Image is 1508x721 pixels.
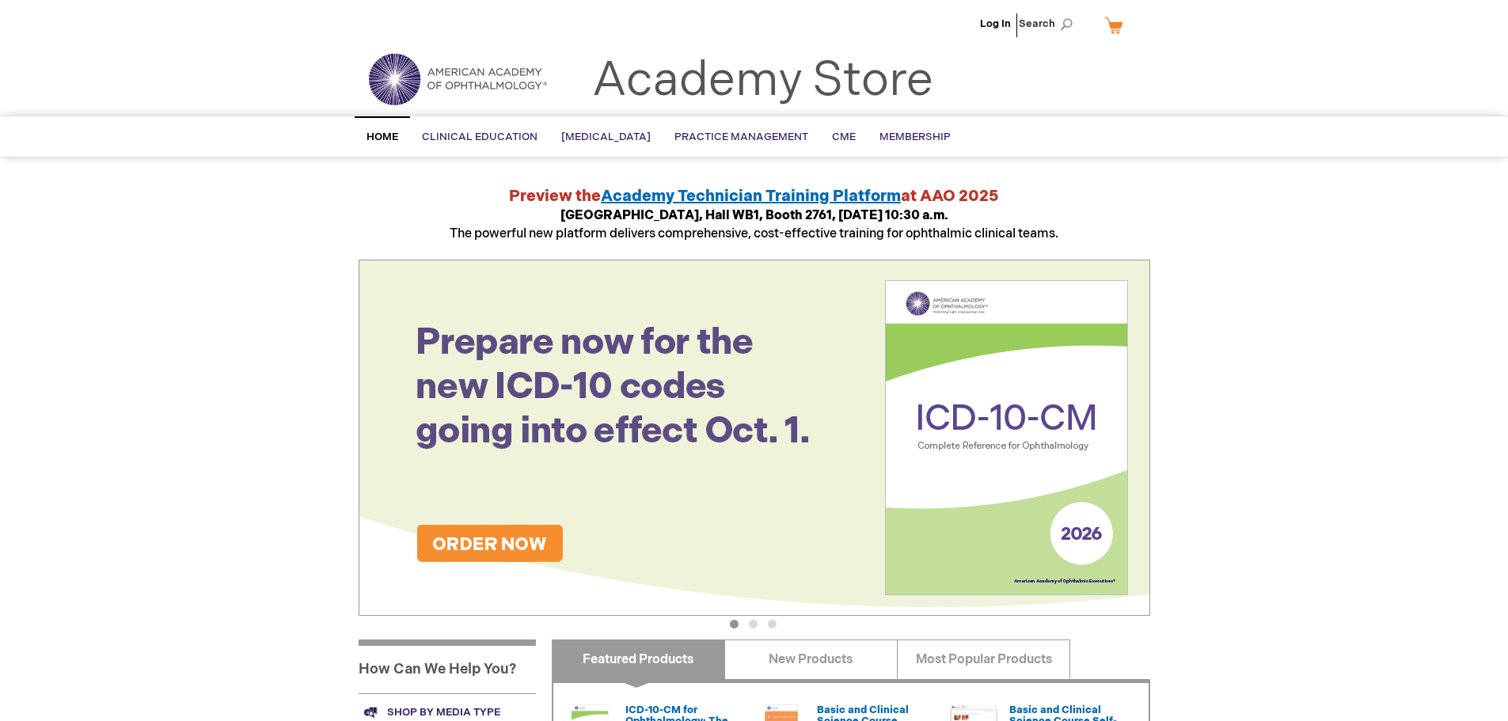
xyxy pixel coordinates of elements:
[724,639,898,679] a: New Products
[730,620,739,628] button: 1 of 3
[674,131,808,143] span: Practice Management
[601,187,901,206] a: Academy Technician Training Platform
[1019,8,1079,40] span: Search
[980,17,1011,30] a: Log In
[768,620,777,628] button: 3 of 3
[509,187,999,206] strong: Preview the at AAO 2025
[422,131,537,143] span: Clinical Education
[359,639,536,693] h1: How Can We Help You?
[897,639,1070,679] a: Most Popular Products
[367,131,398,143] span: Home
[552,639,725,679] a: Featured Products
[879,131,951,143] span: Membership
[450,208,1058,241] span: The powerful new platform delivers comprehensive, cost-effective training for ophthalmic clinical...
[749,620,758,628] button: 2 of 3
[592,52,933,109] a: Academy Store
[560,208,948,223] strong: [GEOGRAPHIC_DATA], Hall WB1, Booth 2761, [DATE] 10:30 a.m.
[832,131,856,143] span: CME
[561,131,651,143] span: [MEDICAL_DATA]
